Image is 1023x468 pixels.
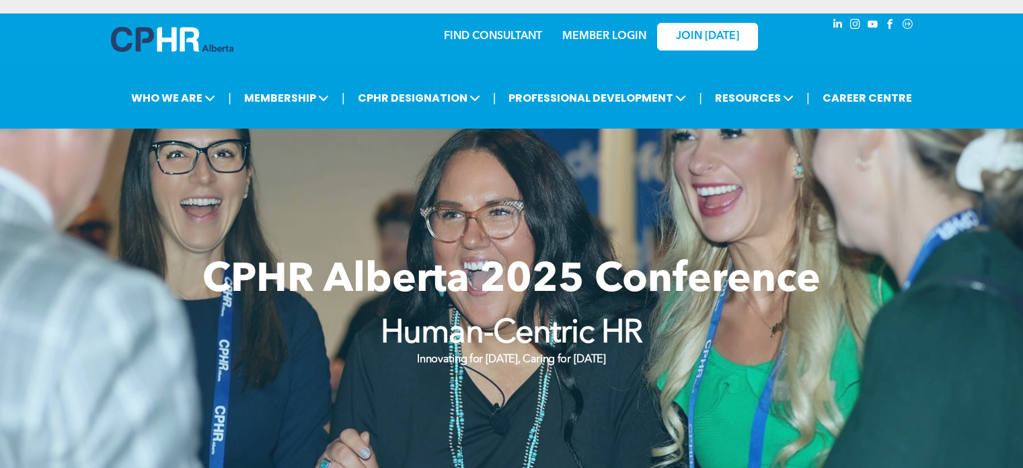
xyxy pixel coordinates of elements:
span: CPHR DESIGNATION [354,86,484,110]
a: linkedin [831,17,845,35]
a: MEMBER LOGIN [562,31,646,42]
li: | [342,84,345,112]
span: WHO WE ARE [127,86,219,110]
li: | [493,84,496,112]
li: | [228,84,231,112]
span: PROFESSIONAL DEVELOPMENT [504,86,690,110]
span: CPHR Alberta 2025 Conference [202,261,821,301]
span: MEMBERSHIP [240,86,333,110]
a: FIND CONSULTANT [444,31,542,42]
a: instagram [848,17,863,35]
span: JOIN [DATE] [676,30,739,43]
a: youtube [866,17,880,35]
a: JOIN [DATE] [657,23,758,51]
a: Social network [901,17,915,35]
a: CAREER CENTRE [819,86,916,110]
li: | [806,84,810,112]
span: RESOURCES [711,86,798,110]
a: facebook [883,17,898,35]
li: | [699,84,702,112]
strong: Human-Centric HR [381,318,643,350]
img: A blue and white logo for cp alberta [111,27,233,52]
strong: Innovating for [DATE], Caring for [DATE] [417,354,605,365]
